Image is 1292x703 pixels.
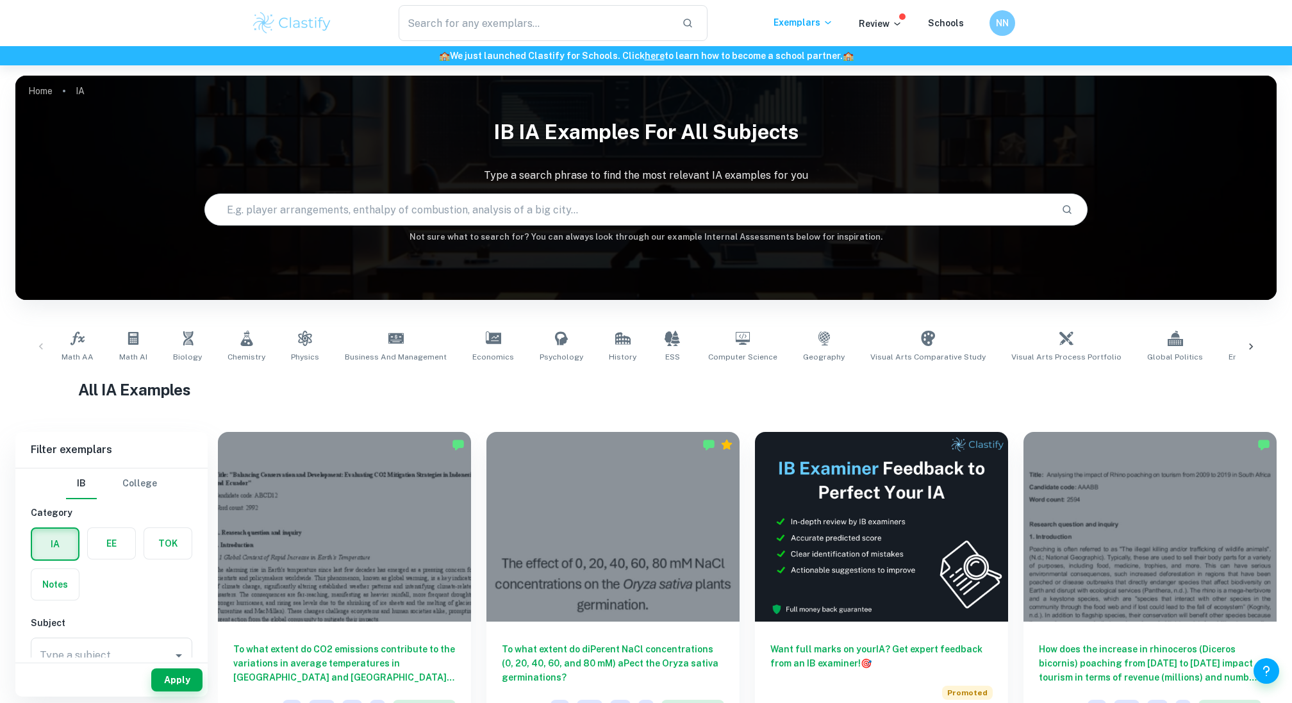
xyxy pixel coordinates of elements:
span: 🎯 [861,658,872,668]
button: College [122,468,157,499]
span: Promoted [942,686,993,700]
input: E.g. player arrangements, enthalpy of combustion, analysis of a big city... [205,192,1051,227]
h6: Not sure what to search for? You can always look through our example Internal Assessments below f... [15,231,1277,244]
p: Exemplars [774,15,833,29]
span: History [609,351,636,363]
button: TOK [144,528,192,559]
button: EE [88,528,135,559]
button: Open [170,647,188,665]
h6: To what extent do CO2 emissions contribute to the variations in average temperatures in [GEOGRAPH... [233,642,456,684]
span: Biology [173,351,202,363]
span: Visual Arts Process Portfolio [1011,351,1122,363]
h6: Subject [31,616,192,630]
p: Review [859,17,902,31]
img: Marked [702,438,715,451]
a: Schools [928,18,964,28]
span: Math AA [62,351,94,363]
span: Global Politics [1147,351,1203,363]
div: Filter type choice [66,468,157,499]
button: Search [1056,199,1078,220]
span: 🏫 [439,51,450,61]
span: Geography [803,351,845,363]
p: IA [76,84,85,98]
input: Search for any exemplars... [399,5,672,41]
h6: Want full marks on your IA ? Get expert feedback from an IB examiner! [770,642,993,670]
span: Business and Management [345,351,447,363]
img: Marked [452,438,465,451]
button: NN [990,10,1015,36]
img: Thumbnail [755,432,1008,622]
span: 🏫 [843,51,854,61]
span: Economics [472,351,514,363]
button: Apply [151,668,203,691]
button: IB [66,468,97,499]
span: Math AI [119,351,147,363]
h6: To what extent do diPerent NaCl concentrations (0, 20, 40, 60, and 80 mM) aPect the Oryza sativa ... [502,642,724,684]
p: Type a search phrase to find the most relevant IA examples for you [15,168,1277,183]
img: Clastify logo [251,10,333,36]
a: here [645,51,665,61]
div: Premium [720,438,733,451]
span: Physics [291,351,319,363]
h6: We just launched Clastify for Schools. Click to learn how to become a school partner. [3,49,1289,63]
button: Notes [31,569,79,600]
h1: IB IA examples for all subjects [15,112,1277,153]
button: Help and Feedback [1254,658,1279,684]
h6: How does the increase in rhinoceros (Diceros bicornis) poaching from [DATE] to [DATE] impact tour... [1039,642,1261,684]
h6: NN [995,16,1010,30]
span: Computer Science [708,351,777,363]
h6: Filter exemplars [15,432,208,468]
span: Psychology [540,351,583,363]
h6: Category [31,506,192,520]
span: Chemistry [228,351,265,363]
span: ESS [665,351,680,363]
h1: All IA Examples [78,378,1213,401]
span: Visual Arts Comparative Study [870,351,986,363]
img: Marked [1257,438,1270,451]
button: IA [32,529,78,559]
a: Home [28,82,53,100]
